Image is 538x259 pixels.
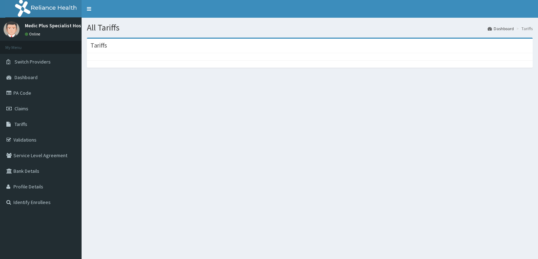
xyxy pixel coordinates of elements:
[25,23,92,28] p: Medic Plus Specialist Hospital
[15,105,28,112] span: Claims
[4,21,20,37] img: User Image
[515,26,533,32] li: Tariffs
[15,121,27,127] span: Tariffs
[87,23,533,32] h1: All Tariffs
[25,32,42,37] a: Online
[15,74,38,81] span: Dashboard
[488,26,514,32] a: Dashboard
[15,59,51,65] span: Switch Providers
[90,42,107,49] h3: Tariffs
